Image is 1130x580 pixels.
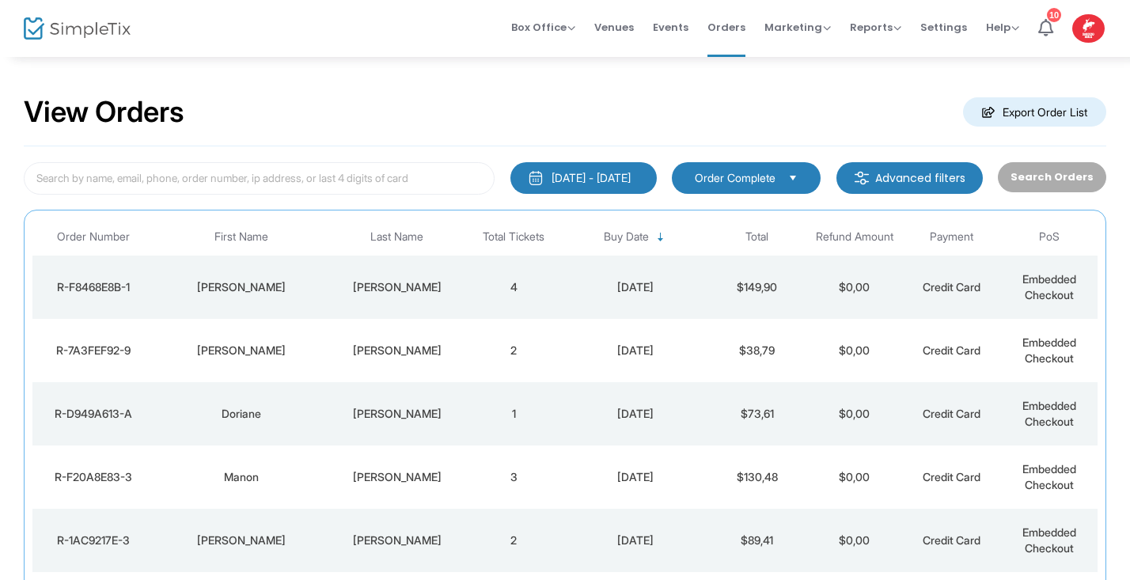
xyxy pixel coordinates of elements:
[528,170,544,186] img: monthly
[333,469,461,485] div: Poirier
[923,280,980,294] span: Credit Card
[707,7,745,47] span: Orders
[806,218,903,256] th: Refund Amount
[158,406,325,422] div: Doriane
[158,533,325,548] div: Marie-Pier
[1022,399,1076,428] span: Embedded Checkout
[36,533,150,548] div: R-1AC9217E-3
[511,20,575,35] span: Box Office
[567,469,704,485] div: 2025-08-19
[1039,230,1060,244] span: PoS
[782,169,804,187] button: Select
[923,343,980,357] span: Credit Card
[510,162,657,194] button: [DATE] - [DATE]
[708,445,806,509] td: $130,48
[567,279,704,295] div: 2025-08-19
[57,230,130,244] span: Order Number
[930,230,973,244] span: Payment
[36,406,150,422] div: R-D949A613-A
[214,230,268,244] span: First Name
[923,470,980,483] span: Credit Card
[465,445,563,509] td: 3
[24,95,184,130] h2: View Orders
[465,509,563,572] td: 2
[806,382,903,445] td: $0,00
[158,279,325,295] div: Carlie
[920,7,967,47] span: Settings
[36,343,150,358] div: R-7A3FEF92-9
[567,533,704,548] div: 2025-08-19
[923,407,980,420] span: Credit Card
[333,533,461,548] div: Baribeau
[333,343,461,358] div: Tremblay
[923,533,980,547] span: Credit Card
[36,279,150,295] div: R-F8468E8B-1
[158,469,325,485] div: Manon
[695,170,775,186] span: Order Complete
[764,20,831,35] span: Marketing
[806,509,903,572] td: $0,00
[986,20,1019,35] span: Help
[653,7,688,47] span: Events
[370,230,423,244] span: Last Name
[1022,462,1076,491] span: Embedded Checkout
[708,256,806,319] td: $149,90
[1022,272,1076,301] span: Embedded Checkout
[854,170,870,186] img: filter
[836,162,983,194] m-button: Advanced filters
[465,256,563,319] td: 4
[806,445,903,509] td: $0,00
[1022,525,1076,555] span: Embedded Checkout
[24,162,495,195] input: Search by name, email, phone, order number, ip address, or last 4 digits of card
[594,7,634,47] span: Venues
[465,218,563,256] th: Total Tickets
[708,319,806,382] td: $38,79
[850,20,901,35] span: Reports
[465,382,563,445] td: 1
[567,406,704,422] div: 2025-08-19
[36,469,150,485] div: R-F20A8E83-3
[465,319,563,382] td: 2
[567,343,704,358] div: 2025-08-19
[1047,8,1061,22] div: 10
[654,231,667,244] span: Sortable
[806,256,903,319] td: $0,00
[708,509,806,572] td: $89,41
[708,382,806,445] td: $73,61
[604,230,649,244] span: Buy Date
[1022,335,1076,365] span: Embedded Checkout
[708,218,806,256] th: Total
[158,343,325,358] div: Vanessa
[333,406,461,422] div: Bergeron
[806,319,903,382] td: $0,00
[963,97,1106,127] m-button: Export Order List
[333,279,461,295] div: Savard
[552,170,631,186] div: [DATE] - [DATE]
